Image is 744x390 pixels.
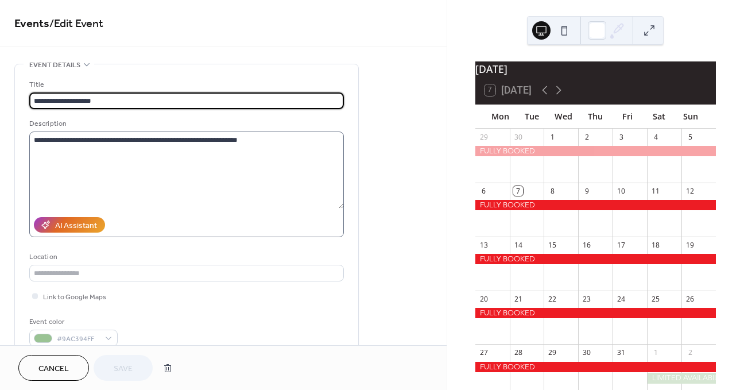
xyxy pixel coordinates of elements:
div: 22 [548,294,557,304]
div: [DATE] [475,61,716,76]
div: 31 [617,348,626,358]
div: 7 [513,186,523,196]
div: 29 [548,348,557,358]
div: 19 [685,240,695,250]
div: 18 [651,240,661,250]
div: 15 [548,240,557,250]
div: 2 [685,348,695,358]
span: Cancel [38,363,69,375]
div: Fri [611,105,643,128]
button: AI Assistant [34,217,105,233]
div: Tue [516,105,548,128]
div: 21 [513,294,523,304]
div: Description [29,118,342,130]
div: 1 [651,348,661,358]
div: 12 [685,186,695,196]
div: 13 [479,240,489,250]
div: FULLY BOOKED [475,362,716,372]
div: 4 [651,132,661,142]
span: Link to Google Maps [43,291,106,303]
div: 1 [548,132,557,142]
a: Events [14,13,49,35]
div: 3 [617,132,626,142]
span: Event details [29,59,80,71]
div: 8 [548,186,557,196]
div: 5 [685,132,695,142]
div: FULLY BOOKED [475,146,716,156]
div: 29 [479,132,489,142]
div: FULLY BOOKED [475,200,716,210]
div: 30 [513,132,523,142]
div: Event color [29,316,115,328]
div: AI Assistant [55,220,97,232]
div: 27 [479,348,489,358]
div: Sat [643,105,675,128]
div: Wed [548,105,579,128]
div: Title [29,79,342,91]
div: 10 [617,186,626,196]
span: #9AC394FF [57,333,99,345]
div: 14 [513,240,523,250]
div: LIMITED AVAILABILITY [647,373,716,383]
div: Thu [580,105,611,128]
div: 28 [513,348,523,358]
div: 26 [685,294,695,304]
div: Sun [675,105,707,128]
div: 2 [582,132,592,142]
span: / Edit Event [49,13,103,35]
div: 23 [582,294,592,304]
div: 24 [617,294,626,304]
div: 25 [651,294,661,304]
div: 6 [479,186,489,196]
div: 16 [582,240,592,250]
div: Mon [485,105,516,128]
div: 20 [479,294,489,304]
div: Location [29,251,342,263]
button: Cancel [18,355,89,381]
div: FULLY BOOKED [475,254,716,264]
div: 9 [582,186,592,196]
div: 30 [582,348,592,358]
div: 17 [617,240,626,250]
div: 11 [651,186,661,196]
div: FULLY BOOKED [475,308,716,318]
